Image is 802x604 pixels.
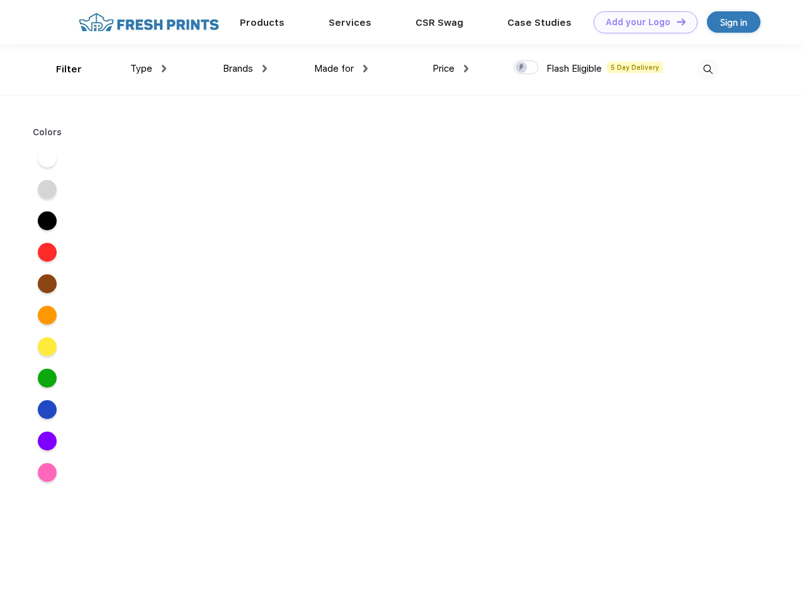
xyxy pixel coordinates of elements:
div: Filter [56,62,82,77]
a: Products [240,17,285,28]
img: dropdown.png [363,65,368,72]
span: Price [432,63,455,74]
img: dropdown.png [162,65,166,72]
img: dropdown.png [464,65,468,72]
span: Flash Eligible [546,63,602,74]
img: desktop_search.svg [698,59,718,80]
div: Sign in [720,15,747,30]
img: DT [677,18,686,25]
img: dropdown.png [263,65,267,72]
div: Colors [23,126,72,139]
span: Brands [223,63,253,74]
span: 5 Day Delivery [607,62,663,73]
span: Type [130,63,152,74]
span: Made for [314,63,354,74]
a: Sign in [707,11,760,33]
img: fo%20logo%202.webp [75,11,223,33]
div: Add your Logo [606,17,670,28]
